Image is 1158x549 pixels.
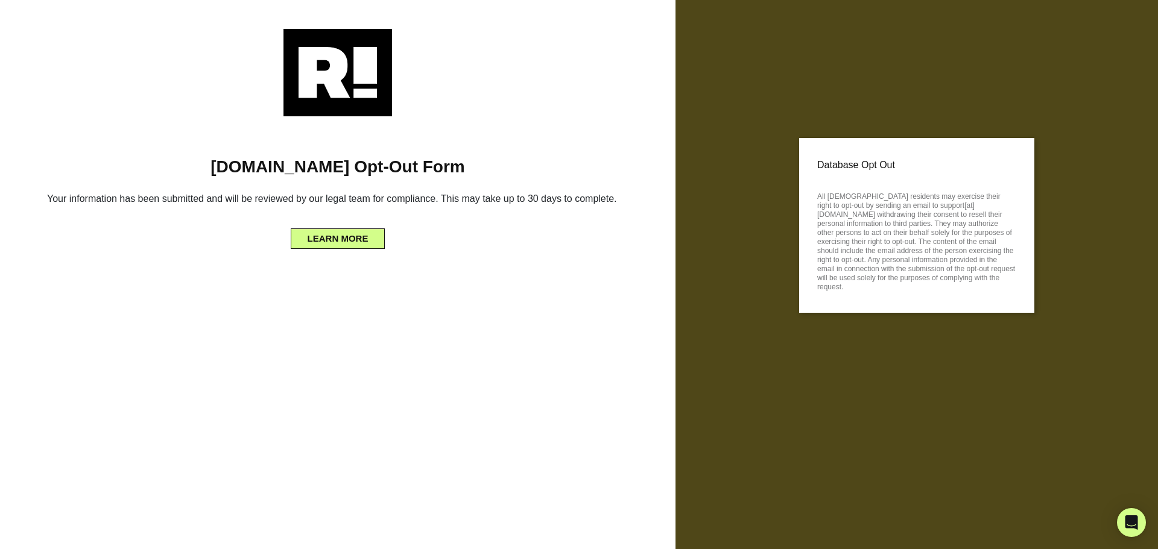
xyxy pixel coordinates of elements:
[817,189,1016,292] p: All [DEMOGRAPHIC_DATA] residents may exercise their right to opt-out by sending an email to suppo...
[18,157,657,177] h1: [DOMAIN_NAME] Opt-Out Form
[283,29,392,116] img: Retention.com
[291,231,385,240] a: LEARN MORE
[291,228,385,249] button: LEARN MORE
[817,156,1016,174] p: Database Opt Out
[18,188,657,214] h6: Your information has been submitted and will be reviewed by our legal team for compliance. This m...
[1117,508,1146,537] div: Open Intercom Messenger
